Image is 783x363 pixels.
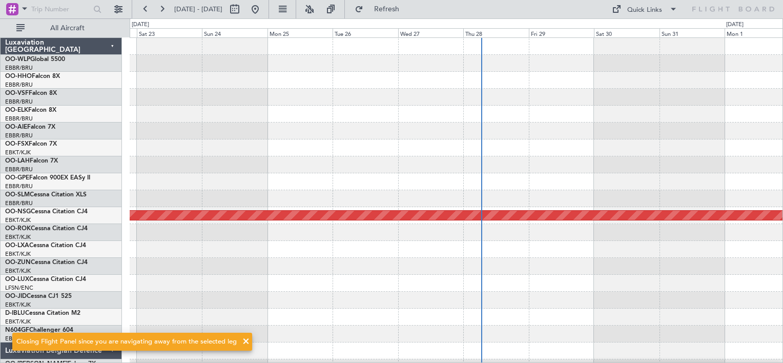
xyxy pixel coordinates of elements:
[5,250,31,258] a: EBKT/KJK
[5,301,31,309] a: EBKT/KJK
[726,21,744,29] div: [DATE]
[202,28,267,37] div: Sun 24
[5,141,57,147] a: OO-FSXFalcon 7X
[5,276,29,283] span: OO-LUX
[137,28,202,37] div: Sat 23
[333,28,398,37] div: Tue 26
[5,56,30,63] span: OO-WLP
[5,259,31,266] span: OO-ZUN
[267,28,333,37] div: Mon 25
[5,192,87,198] a: OO-SLMCessna Citation XLS
[529,28,594,37] div: Fri 29
[5,310,25,316] span: D-IBLU
[5,243,29,249] span: OO-LXA
[5,175,29,181] span: OO-GPE
[5,226,31,232] span: OO-ROK
[5,158,30,164] span: OO-LAH
[5,124,55,130] a: OO-AIEFalcon 7X
[5,98,33,106] a: EBBR/BRU
[5,293,27,299] span: OO-JID
[5,183,33,190] a: EBBR/BRU
[5,166,33,173] a: EBBR/BRU
[5,175,90,181] a: OO-GPEFalcon 900EX EASy II
[5,132,33,139] a: EBBR/BRU
[5,192,30,198] span: OO-SLM
[16,337,237,347] div: Closing Flight Panel since you are navigating away from the selected leg
[5,158,58,164] a: OO-LAHFalcon 7X
[5,107,56,113] a: OO-ELKFalcon 8X
[5,216,31,224] a: EBKT/KJK
[31,2,90,17] input: Trip Number
[174,5,222,14] span: [DATE] - [DATE]
[5,209,88,215] a: OO-NSGCessna Citation CJ4
[627,5,662,15] div: Quick Links
[132,21,149,29] div: [DATE]
[463,28,528,37] div: Thu 28
[594,28,659,37] div: Sat 30
[5,90,57,96] a: OO-VSFFalcon 8X
[5,243,86,249] a: OO-LXACessna Citation CJ4
[5,56,65,63] a: OO-WLPGlobal 5500
[5,209,31,215] span: OO-NSG
[5,115,33,123] a: EBBR/BRU
[5,318,31,326] a: EBKT/KJK
[5,293,72,299] a: OO-JIDCessna CJ1 525
[5,233,31,241] a: EBKT/KJK
[398,28,463,37] div: Wed 27
[5,124,27,130] span: OO-AIE
[5,73,32,79] span: OO-HHO
[607,1,683,17] button: Quick Links
[5,284,33,292] a: LFSN/ENC
[5,149,31,156] a: EBKT/KJK
[5,141,29,147] span: OO-FSX
[5,276,86,283] a: OO-LUXCessna Citation CJ4
[5,267,31,275] a: EBKT/KJK
[5,81,33,89] a: EBBR/BRU
[11,20,111,36] button: All Aircraft
[5,199,33,207] a: EBBR/BRU
[350,1,411,17] button: Refresh
[5,107,28,113] span: OO-ELK
[5,64,33,72] a: EBBR/BRU
[660,28,725,37] div: Sun 31
[5,310,80,316] a: D-IBLUCessna Citation M2
[5,73,60,79] a: OO-HHOFalcon 8X
[5,259,88,266] a: OO-ZUNCessna Citation CJ4
[5,226,88,232] a: OO-ROKCessna Citation CJ4
[365,6,408,13] span: Refresh
[27,25,108,32] span: All Aircraft
[5,90,29,96] span: OO-VSF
